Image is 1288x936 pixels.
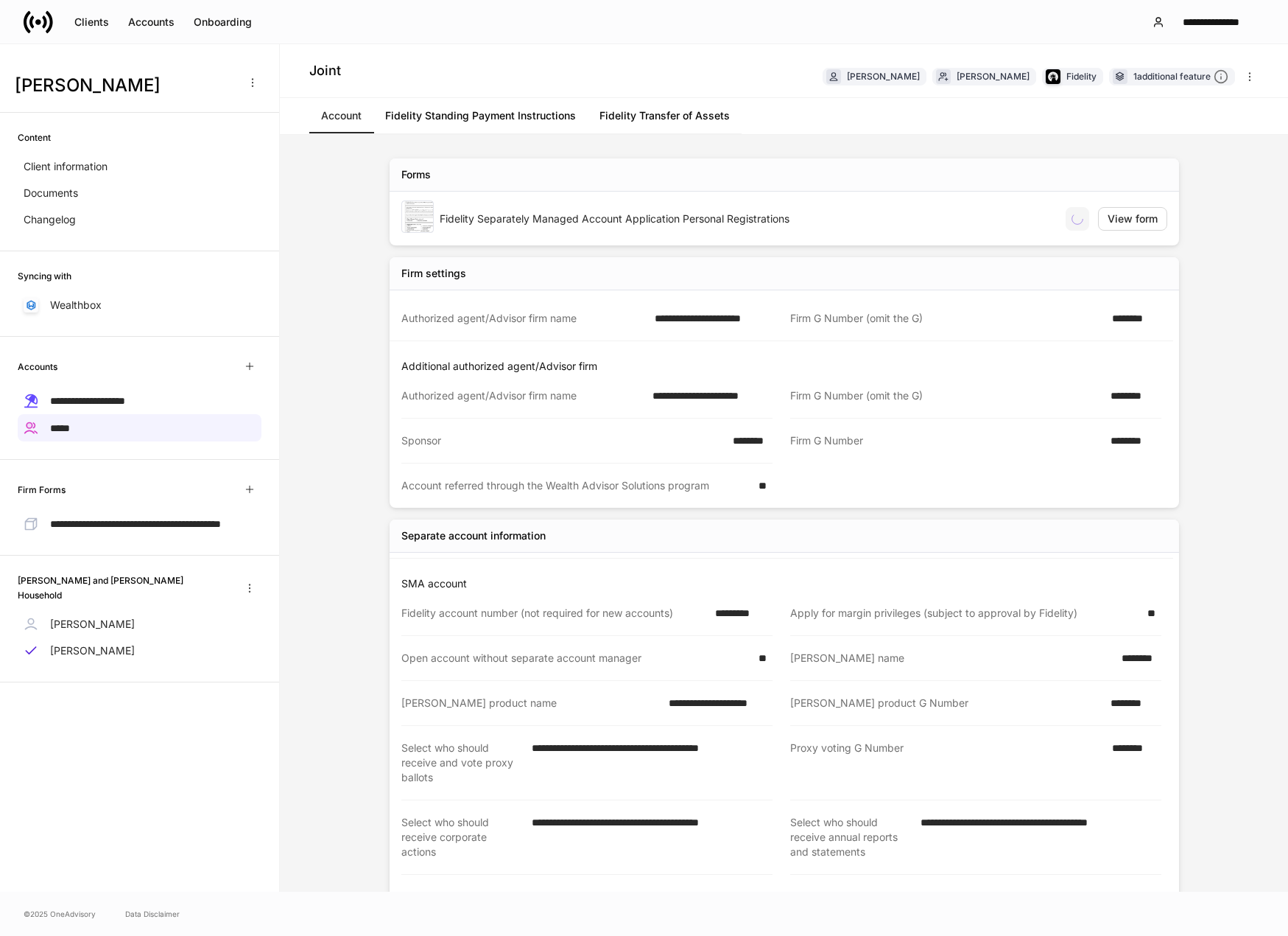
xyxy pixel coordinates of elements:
[50,643,135,658] p: [PERSON_NAME]
[957,69,1030,83] div: [PERSON_NAME]
[790,606,1139,621] div: Apply for margin privileges (subject to approval by Fidelity)
[1133,69,1228,85] div: 1 additional feature
[401,433,724,448] div: Sponsor
[18,573,226,601] h6: [PERSON_NAME] and [PERSON_NAME] Household
[790,651,1113,666] div: [PERSON_NAME] name
[18,269,71,283] h6: Syncing with
[1108,212,1158,226] div: View form
[119,10,184,34] button: Accounts
[401,167,431,182] div: Forms
[790,388,1102,403] div: Firm G Number (omit the G)
[1098,207,1167,231] button: View form
[24,212,76,227] p: Changelog
[401,311,647,326] div: Authorized agent/Advisor firm name
[309,98,373,133] a: Account
[194,15,252,29] div: Onboarding
[790,741,1104,785] div: Proxy voting G Number
[401,890,523,934] div: Select who should receive additional mailings
[24,908,96,920] span: © 2025 OneAdvisory
[440,212,1054,226] div: Fidelity Separately Managed Account Application Personal Registrations
[18,611,261,638] a: [PERSON_NAME]
[401,606,707,621] div: Fidelity account number (not required for new accounts)
[18,483,66,497] h6: Firm Forms
[18,153,261,180] a: Client information
[401,651,750,666] div: Open account without separate account manager
[309,62,341,80] h4: Joint
[588,98,742,133] a: Fidelity Transfer of Assets
[1066,69,1097,83] div: Fidelity
[18,292,261,318] a: Wealthbox
[401,741,523,785] div: Select who should receive and vote proxy ballots
[790,696,1102,710] div: [PERSON_NAME] product G Number
[65,10,119,34] button: Clients
[18,180,261,206] a: Documents
[18,638,261,664] a: [PERSON_NAME]
[50,617,135,632] p: [PERSON_NAME]
[401,388,644,403] div: Authorized agent/Advisor firm name
[18,360,57,374] h6: Accounts
[401,696,660,710] div: [PERSON_NAME] product name
[184,10,261,34] button: Onboarding
[18,206,261,233] a: Changelog
[373,98,588,133] a: Fidelity Standing Payment Instructions
[790,311,1104,326] div: Firm G Number (omit the G)
[401,576,1173,591] p: SMA account
[790,433,1102,449] div: Firm G Number
[790,815,912,859] div: Select who should receive annual reports and statements
[790,890,913,935] div: Dividend and capital gain instructions
[401,266,466,281] div: Firm settings
[50,298,102,312] p: Wealthbox
[401,359,1173,374] p: Additional authorized agent/Advisor firm
[125,908,180,920] a: Data Disclaimer
[401,815,523,859] div: Select who should receive corporate actions
[24,186,78,200] p: Documents
[128,15,175,29] div: Accounts
[24,159,108,174] p: Client information
[74,15,109,29] div: Clients
[15,74,235,97] h3: [PERSON_NAME]
[401,478,750,493] div: Account referred through the Wealth Advisor Solutions program
[18,130,51,144] h6: Content
[847,69,920,83] div: [PERSON_NAME]
[401,528,546,543] div: Separate account information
